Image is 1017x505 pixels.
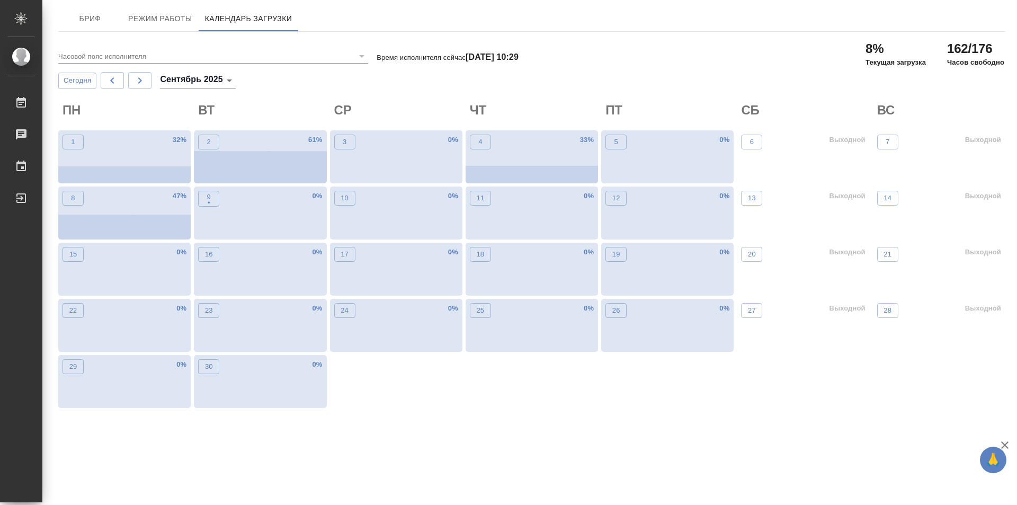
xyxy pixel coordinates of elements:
[466,52,519,61] h4: [DATE] 10:29
[980,447,1006,473] button: 🙏
[205,12,292,25] span: Календарь загрузки
[198,102,326,119] h2: ВТ
[470,135,491,149] button: 4
[884,249,891,260] p: 21
[886,137,889,147] p: 7
[377,54,519,61] p: Время исполнителя сейчас
[965,247,1001,258] p: Выходной
[198,191,219,207] button: 9•
[312,247,322,258] p: 0 %
[69,249,77,260] p: 15
[176,359,186,370] p: 0 %
[207,198,211,208] p: •
[63,247,84,262] button: 15
[312,303,322,314] p: 0 %
[334,303,355,318] button: 24
[741,191,762,206] button: 13
[877,303,898,318] button: 28
[866,57,926,68] p: Текущая загрузка
[478,137,482,147] p: 4
[63,303,84,318] button: 22
[877,135,898,149] button: 7
[584,191,594,201] p: 0 %
[470,247,491,262] button: 18
[198,359,219,374] button: 30
[334,247,355,262] button: 17
[605,191,627,206] button: 12
[719,191,729,201] p: 0 %
[448,135,458,145] p: 0 %
[176,303,186,314] p: 0 %
[741,303,762,318] button: 27
[448,191,458,201] p: 0 %
[965,303,1001,314] p: Выходной
[71,193,75,203] p: 8
[476,305,484,316] p: 25
[719,303,729,314] p: 0 %
[205,305,213,316] p: 23
[612,193,620,203] p: 12
[612,305,620,316] p: 26
[334,102,462,119] h2: СР
[605,247,627,262] button: 19
[884,193,891,203] p: 14
[58,73,96,89] button: Сегодня
[343,137,346,147] p: 3
[829,303,865,314] p: Выходной
[334,191,355,206] button: 10
[748,193,756,203] p: 13
[605,303,627,318] button: 26
[947,40,1004,57] h2: 162/176
[448,303,458,314] p: 0 %
[719,135,729,145] p: 0 %
[470,303,491,318] button: 25
[476,193,484,203] p: 11
[614,137,618,147] p: 5
[207,192,211,202] p: 9
[63,102,191,119] h2: ПН
[884,305,891,316] p: 28
[877,247,898,262] button: 21
[65,12,115,25] span: Бриф
[198,303,219,318] button: 23
[748,249,756,260] p: 20
[198,135,219,149] button: 2
[470,191,491,206] button: 11
[741,102,869,119] h2: СБ
[173,135,186,145] p: 32 %
[448,247,458,258] p: 0 %
[605,135,627,149] button: 5
[877,191,898,206] button: 14
[205,249,213,260] p: 16
[312,191,322,201] p: 0 %
[63,191,84,206] button: 8
[173,191,186,201] p: 47 %
[947,57,1004,68] p: Часов свободно
[341,193,349,203] p: 10
[334,135,355,149] button: 3
[198,247,219,262] button: 16
[207,137,211,147] p: 2
[965,135,1001,145] p: Выходной
[341,305,349,316] p: 24
[877,102,1005,119] h2: ВС
[476,249,484,260] p: 18
[205,361,213,372] p: 30
[829,191,865,201] p: Выходной
[829,247,865,258] p: Выходной
[741,135,762,149] button: 6
[719,247,729,258] p: 0 %
[308,135,322,145] p: 61 %
[176,247,186,258] p: 0 %
[341,249,349,260] p: 17
[470,102,598,119] h2: ЧТ
[829,135,865,145] p: Выходной
[128,12,192,25] span: Режим работы
[584,303,594,314] p: 0 %
[965,191,1001,201] p: Выходной
[312,359,322,370] p: 0 %
[63,359,84,374] button: 29
[580,135,594,145] p: 33 %
[160,72,235,89] div: Сентябрь 2025
[750,137,754,147] p: 6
